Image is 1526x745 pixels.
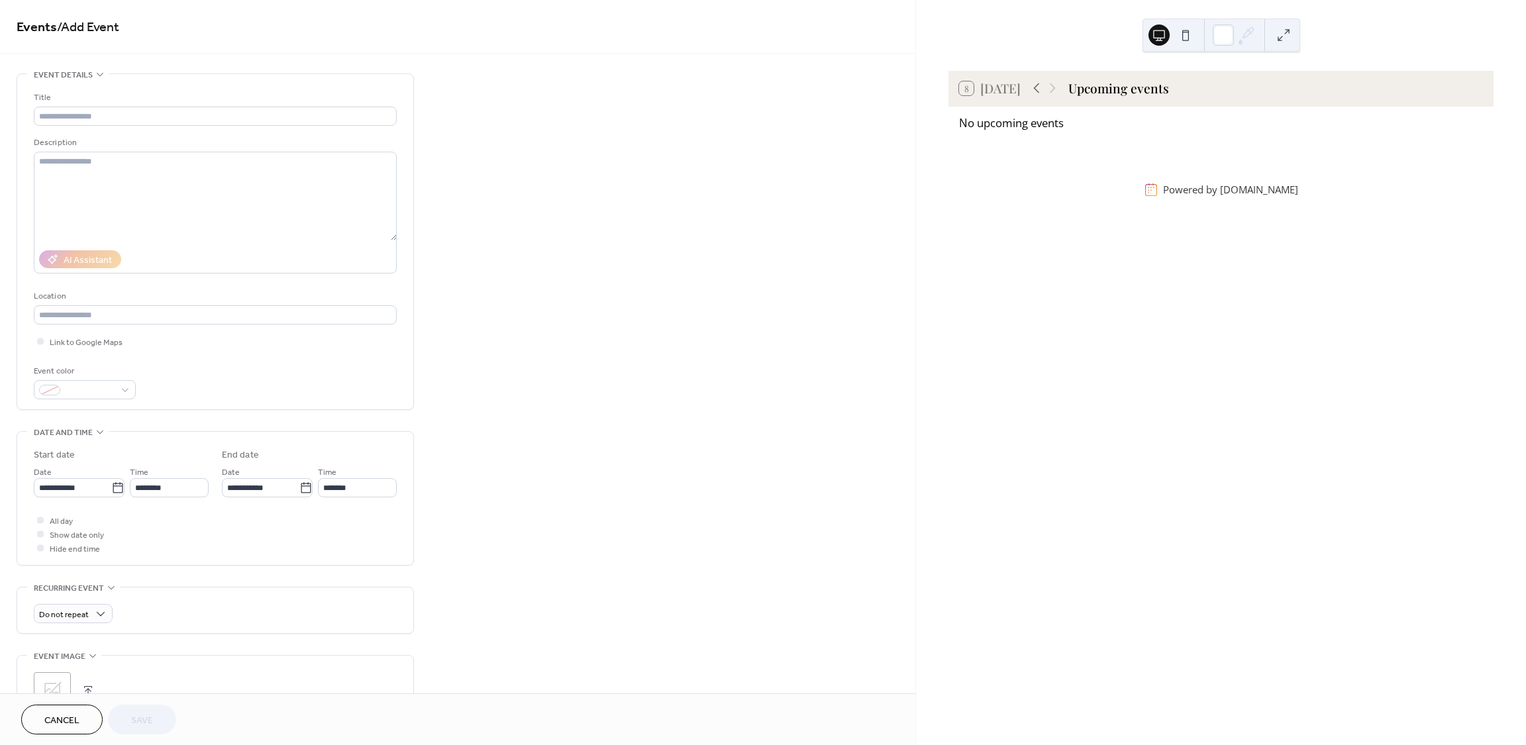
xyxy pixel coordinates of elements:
span: / Add Event [57,15,119,40]
div: Description [34,136,394,150]
div: Powered by [1163,183,1298,196]
span: Time [318,466,336,479]
span: Cancel [44,714,79,728]
span: Date and time [34,426,93,440]
div: Title [34,91,394,105]
div: ; [34,672,71,709]
span: Recurring event [34,581,104,595]
a: [DOMAIN_NAME] [1220,183,1298,196]
span: Time [130,466,148,479]
span: All day [50,515,73,528]
button: Cancel [21,705,103,734]
span: Show date only [50,528,104,542]
a: Events [17,15,57,40]
span: Event image [34,650,85,664]
span: Date [222,466,240,479]
span: Do not repeat [39,607,89,622]
span: Hide end time [50,542,100,556]
span: Link to Google Maps [50,336,123,350]
div: Event color [34,364,133,378]
span: Date [34,466,52,479]
div: Upcoming events [1068,79,1169,98]
div: Location [34,289,394,303]
div: Start date [34,448,75,462]
div: End date [222,448,259,462]
div: No upcoming events [959,115,1483,131]
span: Event details [34,68,93,82]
